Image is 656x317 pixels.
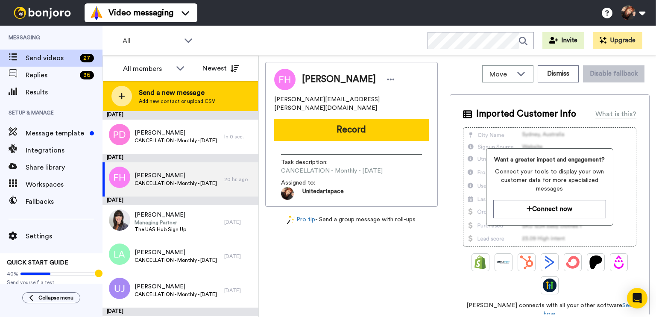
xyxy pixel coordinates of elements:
[224,176,254,183] div: 20 hr. ago
[135,129,217,137] span: [PERSON_NAME]
[589,255,603,269] img: Patreon
[281,187,294,200] img: e9f9ed0f-c7f5-4795-a7d8-e56d8a83c84a-1579645839.jpg
[135,211,186,219] span: [PERSON_NAME]
[281,179,341,187] span: Assigned to:
[538,65,579,82] button: Dismiss
[26,197,102,207] span: Fallbacks
[38,294,73,301] span: Collapse menu
[123,36,180,46] span: All
[281,158,341,167] span: Task description :
[542,32,584,49] button: Invite
[543,255,556,269] img: ActiveCampaign
[135,137,217,144] span: CANCELLATION - Monthly - [DATE]
[196,60,245,77] button: Newest
[287,215,315,224] a: Pro tip
[135,282,217,291] span: [PERSON_NAME]
[489,69,512,79] span: Move
[281,167,383,175] span: CANCELLATION - Monthly - [DATE]
[109,124,130,145] img: pd.png
[26,70,76,80] span: Replies
[595,109,636,119] div: What is this?
[627,288,647,308] div: Open Intercom Messenger
[493,200,606,218] button: Connect now
[593,32,642,49] button: Upgrade
[476,108,576,120] span: Imported Customer Info
[135,180,217,187] span: CANCELLATION - Monthly - [DATE]
[135,219,186,226] span: Managing Partner
[139,98,215,105] span: Add new contact or upload CSV
[80,71,94,79] div: 36
[95,270,102,277] div: Tooltip anchor
[7,270,18,277] span: 40%
[139,88,215,98] span: Send a new message
[26,128,86,138] span: Message template
[109,278,130,299] img: uj.png
[26,87,102,97] span: Results
[474,255,487,269] img: Shopify
[302,187,344,200] span: Unitedartspace
[135,257,217,264] span: CANCELLATION - Monthly - [DATE]
[102,197,258,205] div: [DATE]
[566,255,580,269] img: ConvertKit
[493,156,606,164] span: Want a greater impact and engagement?
[287,215,295,224] img: magic-wand.svg
[102,154,258,162] div: [DATE]
[102,111,258,120] div: [DATE]
[80,54,94,62] div: 27
[26,53,76,63] span: Send videos
[10,7,74,19] img: bj-logo-header-white.svg
[520,255,533,269] img: Hubspot
[497,255,510,269] img: Ontraport
[123,64,172,74] div: All members
[26,179,102,190] span: Workspaces
[265,215,438,224] div: - Send a group message with roll-ups
[224,287,254,294] div: [DATE]
[26,145,102,156] span: Integrations
[493,167,606,193] span: Connect your tools to display your own customer data for more specialized messages
[274,95,429,112] span: [PERSON_NAME][EMAIL_ADDRESS][PERSON_NAME][DOMAIN_NAME]
[102,308,258,316] div: [DATE]
[274,69,296,90] img: Image of Frankie Hsu
[109,209,130,231] img: b77a6853-6bd1-49c6-b406-493cc9d2a8af.jpg
[224,219,254,226] div: [DATE]
[109,167,130,188] img: fh.png
[108,7,173,19] span: Video messaging
[7,260,68,266] span: QUICK START GUIDE
[26,162,102,173] span: Share library
[612,255,626,269] img: Drip
[22,292,80,303] button: Collapse menu
[135,291,217,298] span: CANCELLATION - Monthly - [DATE]
[274,119,429,141] button: Record
[7,279,96,286] span: Send yourself a test
[543,279,556,292] img: GoHighLevel
[224,253,254,260] div: [DATE]
[135,248,217,257] span: [PERSON_NAME]
[302,73,376,86] span: [PERSON_NAME]
[109,244,130,265] img: la.png
[135,171,217,180] span: [PERSON_NAME]
[224,133,254,140] div: In 0 sec.
[583,65,644,82] button: Disable fallback
[26,231,102,241] span: Settings
[90,6,103,20] img: vm-color.svg
[135,226,186,233] span: The UAS Hub Sign Up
